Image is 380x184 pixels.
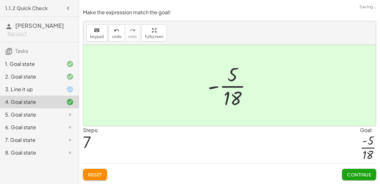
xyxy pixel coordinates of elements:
span: Reset [88,172,102,177]
i: Task not started. [66,124,74,131]
div: Goal: [360,126,376,134]
span: Tasks [15,48,28,54]
span: 7 [83,132,91,151]
button: Continue [342,169,376,180]
div: Not you? [8,30,74,37]
button: keyboardkeypad [86,24,107,41]
div: 8. Goal state [5,149,56,156]
div: 2. Goal state [5,73,56,80]
div: 5. Goal state [5,111,56,118]
i: Task finished and correct. [66,73,74,80]
span: Saving… [359,4,376,10]
span: Continue [347,172,371,177]
button: fullscreen [142,24,167,41]
span: [PERSON_NAME] [15,22,64,29]
i: keyboard [94,27,100,34]
i: Task finished and correct. [66,98,74,106]
i: Task finished and correct. [66,60,74,68]
p: Make the expression match the goal! [83,9,376,16]
i: Task started. [66,86,74,93]
h4: 1.1.2 Quick Check [5,4,48,12]
span: redo [128,35,137,39]
i: undo [114,27,120,34]
button: undoundo [109,24,125,41]
i: Task not started. [66,149,74,156]
div: 1. Goal state [5,60,56,68]
span: fullscreen [145,35,163,39]
div: 7. Goal state [5,136,56,144]
i: Task not started. [66,136,74,144]
i: Task not started. [66,111,74,118]
button: Reset [83,169,107,180]
span: undo [112,35,122,39]
div: 4. Goal state [5,98,56,106]
label: Steps: [83,127,99,133]
i: redo [130,27,136,34]
button: redoredo [125,24,140,41]
div: 6. Goal state [5,124,56,131]
span: keypad [90,35,104,39]
div: 3. Line it up [5,86,56,93]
